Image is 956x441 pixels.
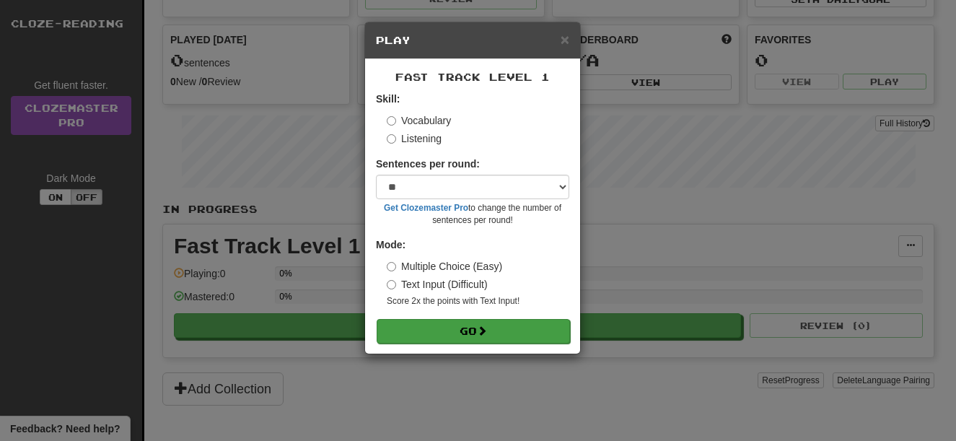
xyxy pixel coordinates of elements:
label: Listening [387,131,442,146]
input: Multiple Choice (Easy) [387,262,396,271]
strong: Skill: [376,93,400,105]
small: to change the number of sentences per round! [376,202,569,227]
button: Go [377,319,570,344]
label: Sentences per round: [376,157,480,171]
label: Vocabulary [387,113,451,128]
button: Close [561,32,569,47]
span: Fast Track Level 1 [395,71,550,83]
small: Score 2x the points with Text Input ! [387,295,569,307]
label: Text Input (Difficult) [387,277,488,292]
input: Text Input (Difficult) [387,280,396,289]
a: Get Clozemaster Pro [384,203,468,213]
input: Listening [387,134,396,144]
span: × [561,31,569,48]
input: Vocabulary [387,116,396,126]
label: Multiple Choice (Easy) [387,259,502,274]
strong: Mode: [376,239,405,250]
h5: Play [376,33,569,48]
